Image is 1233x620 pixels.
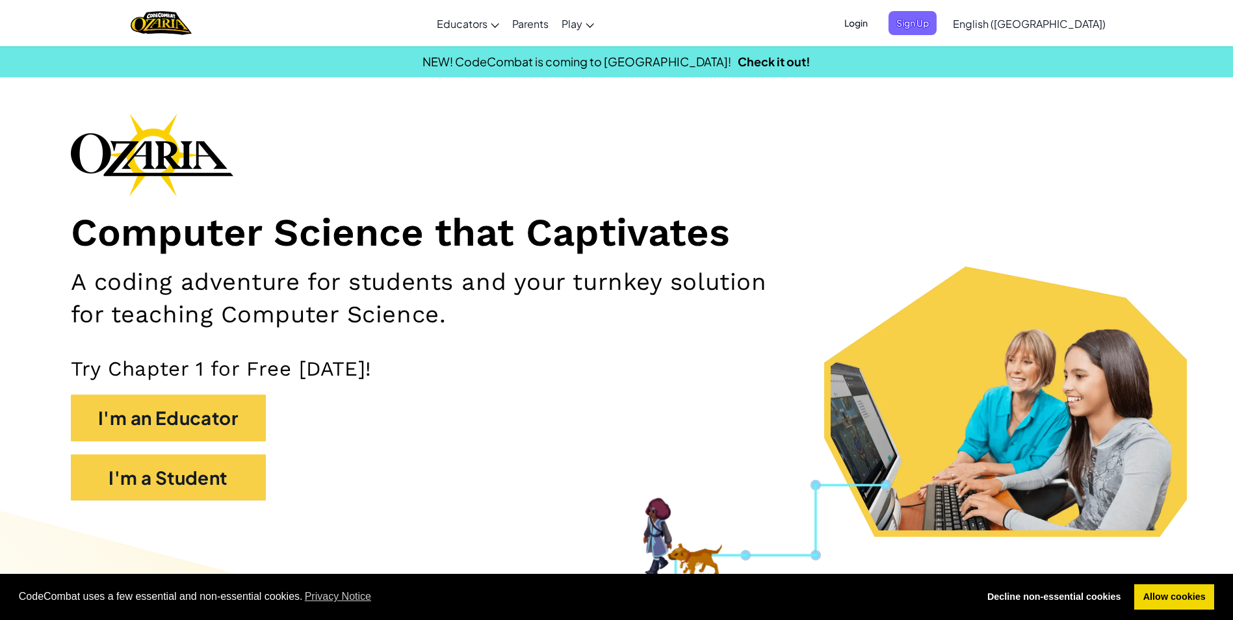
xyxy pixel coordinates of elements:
[71,394,266,441] button: I'm an Educator
[430,6,506,41] a: Educators
[303,587,374,606] a: learn more about cookies
[71,454,266,501] button: I'm a Student
[131,10,191,36] a: Ozaria by CodeCombat logo
[562,17,582,31] span: Play
[555,6,601,41] a: Play
[1134,584,1214,610] a: allow cookies
[506,6,555,41] a: Parents
[978,584,1130,610] a: deny cookies
[889,11,937,35] button: Sign Up
[953,17,1106,31] span: English ([GEOGRAPHIC_DATA])
[71,113,233,196] img: Ozaria branding logo
[71,209,1163,257] h1: Computer Science that Captivates
[19,587,968,606] span: CodeCombat uses a few essential and non-essential cookies.
[131,10,191,36] img: Home
[437,17,487,31] span: Educators
[71,266,803,330] h2: A coding adventure for students and your turnkey solution for teaching Computer Science.
[422,54,731,69] span: NEW! CodeCombat is coming to [GEOGRAPHIC_DATA]!
[71,356,1163,381] p: Try Chapter 1 for Free [DATE]!
[837,11,876,35] button: Login
[738,54,811,69] a: Check it out!
[946,6,1112,41] a: English ([GEOGRAPHIC_DATA])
